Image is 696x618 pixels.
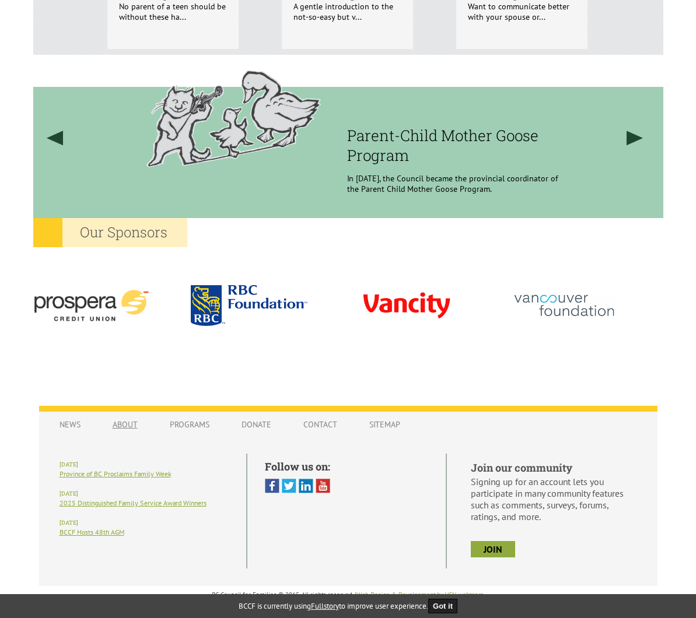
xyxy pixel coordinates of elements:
img: Linked In [299,479,313,493]
h6: [DATE] [60,461,229,468]
p: BC Council for Families © 2015, All rights reserved. | . [39,591,657,599]
p: A gentle introduction to the not-so-easy but v... [293,1,401,22]
h5: Join our community [471,461,637,475]
img: History Filler Image [118,55,342,179]
p: Signing up for an account lets you participate in many community features such as comments, surve... [471,476,637,522]
a: Web Design & Development by VCN webteam [356,591,484,599]
a: join [471,541,515,557]
a: Donate [230,413,283,436]
img: Facebook [265,479,279,493]
h6: [DATE] [60,490,229,497]
h5: Follow us on: [265,459,429,473]
p: In [DATE], the Council became the provincial coordinator of the Parent Child Mother Goose Program. [347,173,559,194]
h2: Our Sponsors [33,218,187,247]
a: BCCF Hosts 48th AGM [60,528,124,536]
h3: Parent-Child Mother Goose Program [347,125,559,165]
a: 2025 Distinguished Family Service Award Winners [60,498,207,507]
a: Programs [158,413,221,436]
h6: [DATE] [60,519,229,526]
p: No parent of a teen should be without these ha... [119,1,227,22]
img: vancouver_foundation-2.png [506,275,622,336]
img: Twitter [282,479,296,493]
p: Want to communicate better with your spouse or... [468,1,576,22]
a: About [101,413,149,436]
img: rbc.png [191,285,307,325]
img: You Tube [316,479,330,493]
img: prospera-4.png [33,275,150,337]
a: Contact [292,413,349,436]
a: Sitemap [358,413,412,436]
a: Fullstory [311,601,339,611]
a: Province of BC Proclaims Family Week [60,469,171,478]
img: vancity-3.png [348,273,465,338]
button: Got it [428,599,457,613]
a: News [48,413,92,436]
